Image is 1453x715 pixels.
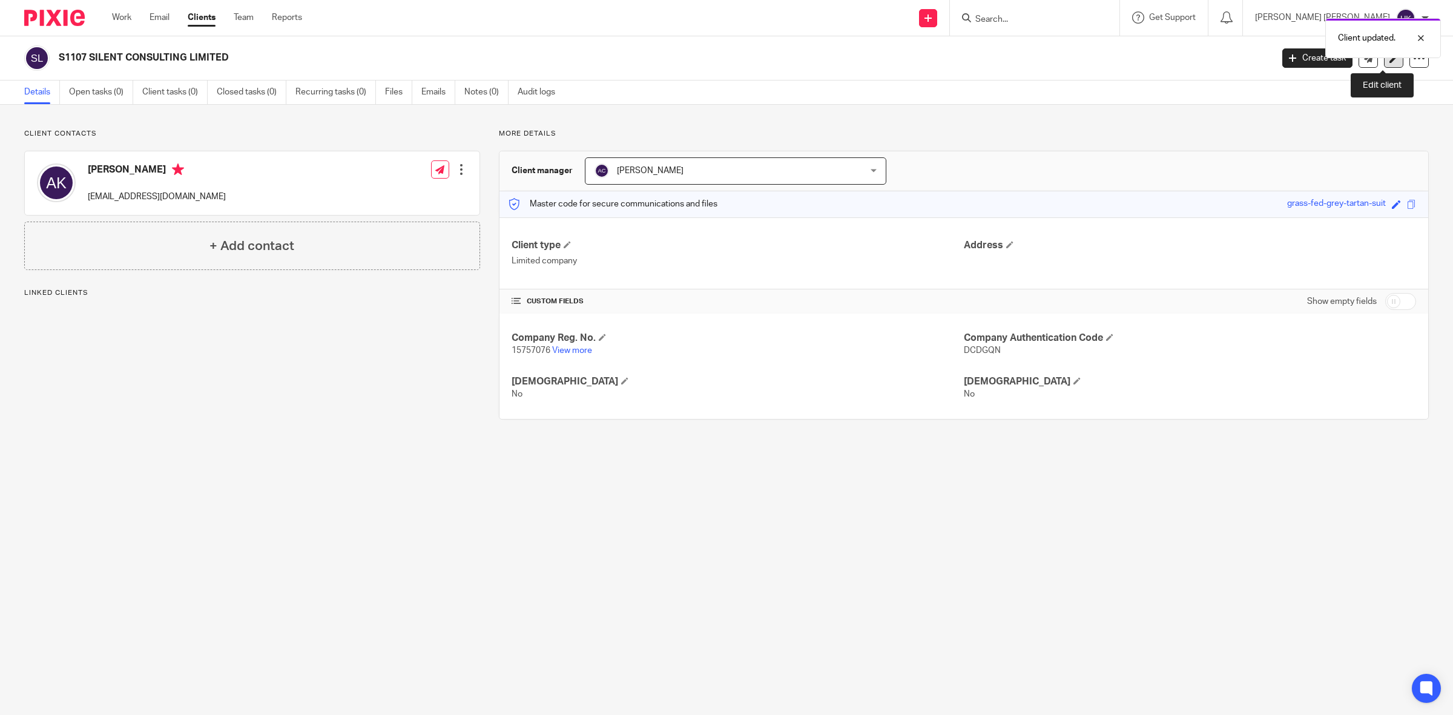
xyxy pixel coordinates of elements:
[964,375,1416,388] h4: [DEMOGRAPHIC_DATA]
[88,163,226,179] h4: [PERSON_NAME]
[272,12,302,24] a: Reports
[595,163,609,178] img: svg%3E
[464,81,509,104] a: Notes (0)
[385,81,412,104] a: Files
[1287,197,1386,211] div: grass-fed-grey-tartan-suit
[209,237,294,255] h4: + Add contact
[188,12,216,24] a: Clients
[964,332,1416,344] h4: Company Authentication Code
[59,51,1023,64] h2: S1107 SILENT CONSULTING LIMITED
[1396,8,1415,28] img: svg%3E
[217,81,286,104] a: Closed tasks (0)
[24,129,480,139] p: Client contacts
[37,163,76,202] img: svg%3E
[1282,48,1353,68] a: Create task
[234,12,254,24] a: Team
[509,198,717,210] p: Master code for secure communications and files
[142,81,208,104] a: Client tasks (0)
[552,346,592,355] a: View more
[88,191,226,203] p: [EMAIL_ADDRESS][DOMAIN_NAME]
[512,375,964,388] h4: [DEMOGRAPHIC_DATA]
[964,346,1001,355] span: DCDGQN
[1338,32,1395,44] p: Client updated.
[421,81,455,104] a: Emails
[512,390,522,398] span: No
[964,239,1416,252] h4: Address
[512,255,964,267] p: Limited company
[24,81,60,104] a: Details
[512,165,573,177] h3: Client manager
[1307,295,1377,308] label: Show empty fields
[518,81,564,104] a: Audit logs
[112,12,131,24] a: Work
[512,297,964,306] h4: CUSTOM FIELDS
[24,45,50,71] img: svg%3E
[499,129,1429,139] p: More details
[295,81,376,104] a: Recurring tasks (0)
[512,346,550,355] span: 15757076
[512,332,964,344] h4: Company Reg. No.
[24,288,480,298] p: Linked clients
[69,81,133,104] a: Open tasks (0)
[24,10,85,26] img: Pixie
[964,390,975,398] span: No
[172,163,184,176] i: Primary
[617,166,684,175] span: [PERSON_NAME]
[150,12,170,24] a: Email
[512,239,964,252] h4: Client type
